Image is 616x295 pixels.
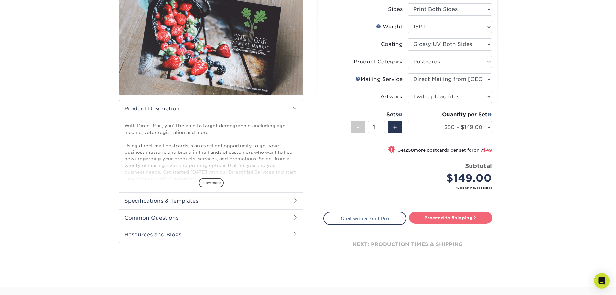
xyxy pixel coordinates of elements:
[380,93,403,101] div: Artwork
[409,212,492,223] a: Proceed to Shipping
[376,23,403,31] div: Weight
[381,40,403,48] div: Coating
[119,100,303,117] h2: Product Description
[388,6,403,13] div: Sides
[351,111,403,119] div: Sets
[474,148,492,153] span: only
[413,170,492,186] div: $149.00
[199,178,224,187] span: show more
[594,273,610,289] div: Open Intercom Messenger
[465,162,492,169] strong: Subtotal
[124,122,298,182] p: With Direct Mail, you’ll be able to target demographics including age, income, voter registration...
[119,226,303,243] h2: Resources and Blogs
[119,209,303,226] h2: Common Questions
[357,122,360,132] span: -
[483,148,492,153] span: $49
[323,225,492,264] div: next: production times & shipping
[408,111,492,119] div: Quantity per Set
[405,148,414,153] strong: 250
[393,122,397,132] span: +
[329,186,492,190] small: *Does not include postage
[397,148,492,154] small: Get more postcards per set for
[119,192,303,209] h2: Specifications & Templates
[355,75,403,83] div: Mailing Service
[354,58,403,66] div: Product Category
[391,146,392,153] span: !
[323,212,406,225] a: Chat with a Print Pro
